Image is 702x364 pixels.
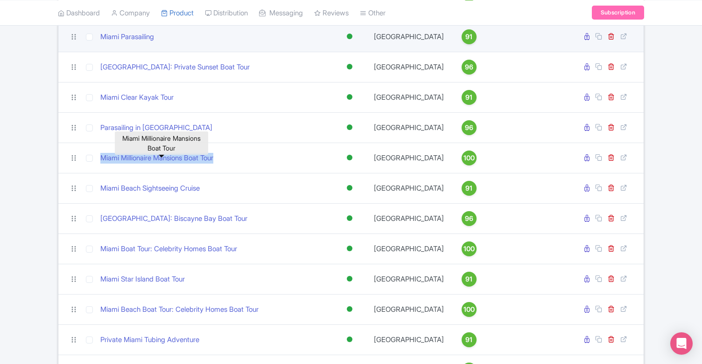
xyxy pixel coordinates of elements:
[463,244,475,254] span: 100
[115,131,208,155] div: Miami Millionaire Mansions Boat Tour
[100,304,259,315] a: Miami Beach Boat Tour: Celebrity Homes Boat Tour
[453,60,485,75] a: 96
[368,203,449,234] td: [GEOGRAPHIC_DATA]
[100,32,154,42] a: Miami Parasailing
[368,324,449,355] td: [GEOGRAPHIC_DATA]
[100,244,237,254] a: Miami Boat Tour: Celebrity Homes Boat Tour
[345,212,354,225] div: Active
[345,272,354,286] div: Active
[368,264,449,294] td: [GEOGRAPHIC_DATA]
[463,153,475,163] span: 100
[345,242,354,255] div: Active
[100,213,247,224] a: [GEOGRAPHIC_DATA]: Biscayne Bay Boat Tour
[368,234,449,264] td: [GEOGRAPHIC_DATA]
[453,29,485,44] a: 91
[100,92,174,103] a: Miami Clear Kayak Tour
[453,181,485,196] a: 91
[453,90,485,105] a: 91
[100,335,199,345] a: Private Miami Tubing Adventure
[100,183,200,194] a: Miami Beach Sightseeing Cruise
[345,302,354,316] div: Active
[453,272,485,287] a: 91
[465,274,472,284] span: 91
[368,143,449,173] td: [GEOGRAPHIC_DATA]
[465,123,473,133] span: 96
[368,173,449,203] td: [GEOGRAPHIC_DATA]
[453,151,485,165] a: 100
[465,183,472,193] span: 91
[453,332,485,347] a: 91
[345,60,354,74] div: Active
[345,121,354,134] div: Active
[453,120,485,135] a: 96
[345,151,354,165] div: Active
[345,181,354,195] div: Active
[368,112,449,143] td: [GEOGRAPHIC_DATA]
[345,30,354,43] div: Active
[368,52,449,82] td: [GEOGRAPHIC_DATA]
[670,332,693,355] div: Open Intercom Messenger
[465,335,472,345] span: 91
[453,241,485,256] a: 100
[463,304,475,315] span: 100
[345,333,354,346] div: Active
[465,62,473,72] span: 96
[100,123,212,133] a: Parasailing in [GEOGRAPHIC_DATA]
[368,82,449,112] td: [GEOGRAPHIC_DATA]
[465,213,473,224] span: 96
[100,153,213,164] a: Miami Millionaire Mansions Boat Tour
[465,32,472,42] span: 91
[453,211,485,226] a: 96
[100,62,250,73] a: [GEOGRAPHIC_DATA]: Private Sunset Boat Tour
[368,21,449,52] td: [GEOGRAPHIC_DATA]
[368,294,449,324] td: [GEOGRAPHIC_DATA]
[100,274,185,285] a: Miami Star Island Boat Tour
[465,92,472,103] span: 91
[345,90,354,104] div: Active
[592,6,644,20] a: Subscription
[453,302,485,317] a: 100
